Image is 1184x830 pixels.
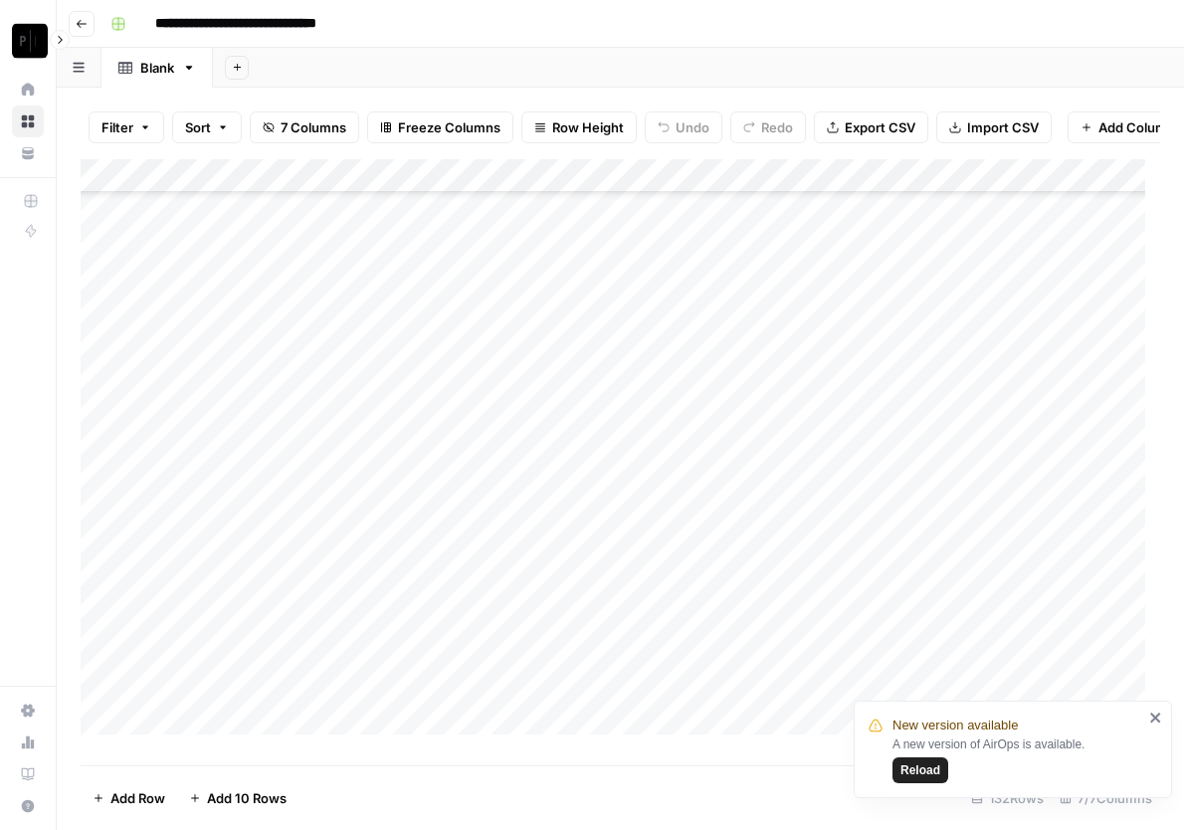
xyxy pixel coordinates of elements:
[281,117,346,137] span: 7 Columns
[367,111,513,143] button: Freeze Columns
[398,117,500,137] span: Freeze Columns
[12,758,44,790] a: Learning Hub
[761,117,793,137] span: Redo
[89,111,164,143] button: Filter
[177,782,298,814] button: Add 10 Rows
[81,782,177,814] button: Add Row
[140,58,174,78] div: Blank
[101,117,133,137] span: Filter
[1052,782,1160,814] div: 7/7 Columns
[814,111,928,143] button: Export CSV
[892,735,1143,783] div: A new version of AirOps is available.
[172,111,242,143] button: Sort
[12,105,44,137] a: Browse
[12,695,44,726] a: Settings
[1149,710,1163,726] button: close
[552,117,624,137] span: Row Height
[730,111,806,143] button: Redo
[521,111,637,143] button: Row Height
[12,726,44,758] a: Usage
[892,716,1018,735] span: New version available
[250,111,359,143] button: 7 Columns
[185,117,211,137] span: Sort
[12,137,44,169] a: Your Data
[101,48,213,88] a: Blank
[963,782,1052,814] div: 132 Rows
[12,74,44,105] a: Home
[967,117,1039,137] span: Import CSV
[110,788,165,808] span: Add Row
[645,111,722,143] button: Undo
[12,16,44,66] button: Workspace: Paragon Intel - Copyediting
[892,757,948,783] button: Reload
[12,23,48,59] img: Paragon Intel - Copyediting Logo
[1098,117,1175,137] span: Add Column
[845,117,915,137] span: Export CSV
[676,117,709,137] span: Undo
[936,111,1052,143] button: Import CSV
[12,790,44,822] button: Help + Support
[207,788,287,808] span: Add 10 Rows
[900,761,940,779] span: Reload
